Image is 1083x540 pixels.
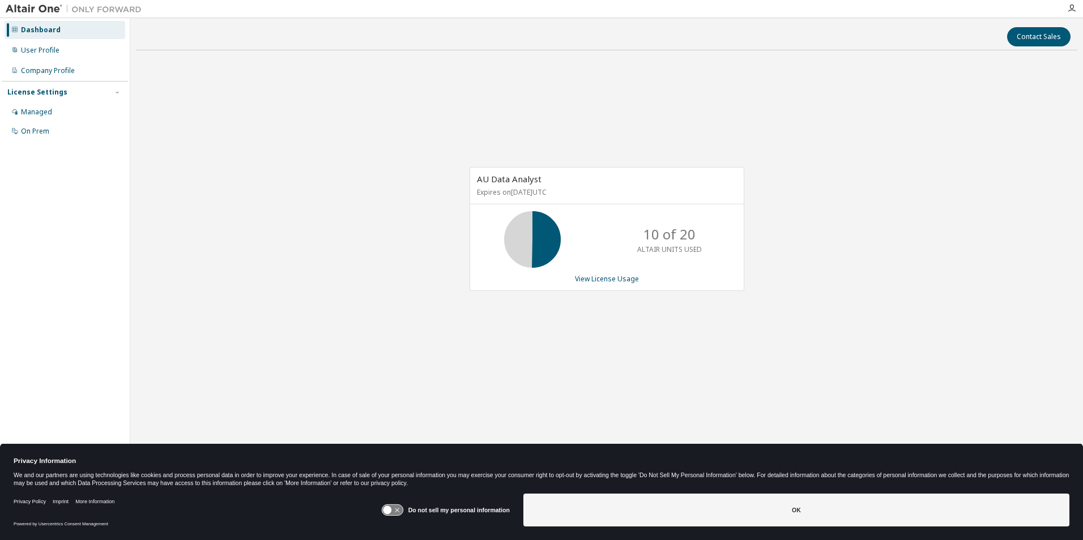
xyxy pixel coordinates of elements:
a: View License Usage [575,274,639,284]
p: Expires on [DATE] UTC [477,187,734,197]
span: AU Data Analyst [477,173,541,185]
button: Contact Sales [1007,27,1071,46]
p: 10 of 20 [643,225,696,244]
div: Company Profile [21,66,75,75]
div: Dashboard [21,25,61,35]
div: On Prem [21,127,49,136]
div: User Profile [21,46,59,55]
img: Altair One [6,3,147,15]
p: ALTAIR UNITS USED [637,245,702,254]
div: Managed [21,108,52,117]
div: License Settings [7,88,67,97]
